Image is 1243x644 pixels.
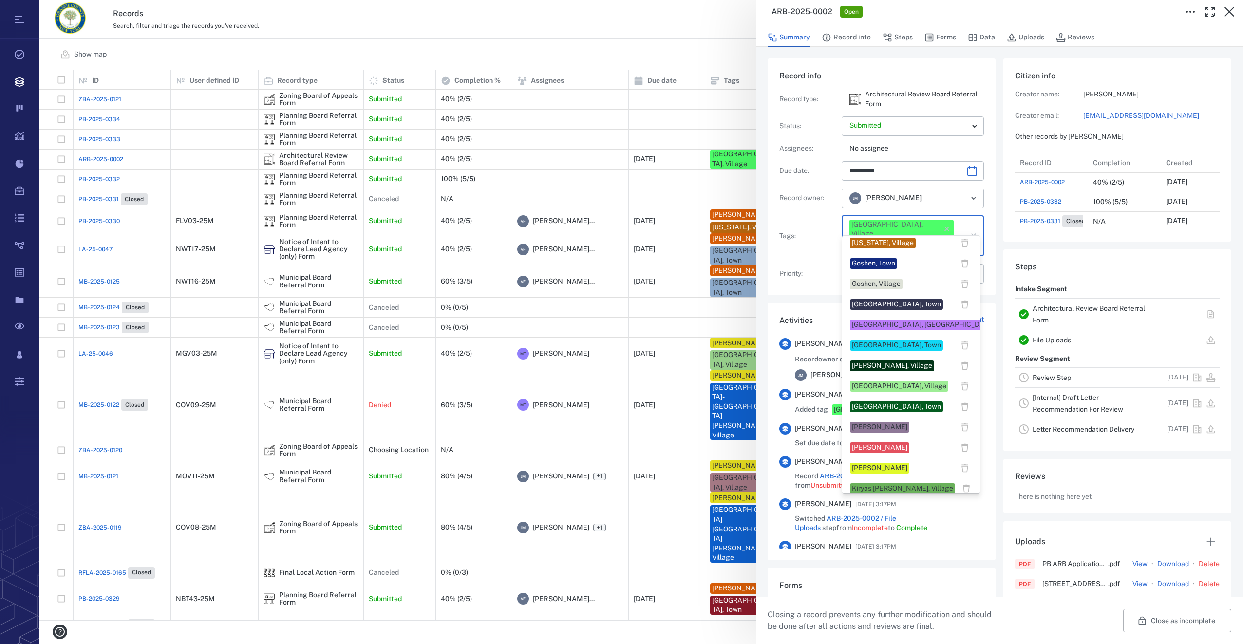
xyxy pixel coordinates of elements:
[795,405,828,415] span: Added tag
[1033,336,1071,344] a: File Uploads
[852,238,914,248] div: [US_STATE], Village
[1007,28,1044,47] button: Uploads
[855,541,896,552] span: [DATE] 3:17PM
[958,338,972,353] button: delete
[795,514,984,533] span: Switched step from to
[1149,558,1155,570] p: ·
[1056,28,1094,47] button: Reviews
[842,8,861,16] span: Open
[1015,471,1220,482] h6: Reviews
[1083,111,1220,121] a: [EMAIL_ADDRESS][DOMAIN_NAME]
[1015,111,1083,121] p: Creator email:
[1108,560,1132,567] span: . pdf
[1166,149,1192,176] div: Created
[1033,304,1145,324] a: Architectural Review Board Referral Form
[1167,398,1188,408] p: [DATE]
[779,166,838,176] p: Due date :
[1020,149,1052,176] div: Record ID
[958,359,972,373] button: delete
[958,277,972,291] button: delete
[1200,2,1220,21] button: Toggle Fullscreen
[855,498,896,510] span: [DATE] 3:17PM
[852,341,941,350] div: [GEOGRAPHIC_DATA], Town
[1123,609,1231,632] button: Close as incomplete
[958,399,972,414] button: delete
[852,381,946,391] div: [GEOGRAPHIC_DATA], Village
[768,609,999,632] p: Closing a record prevents any further modification and should be done after all actions and revie...
[1199,559,1220,569] button: Delete
[779,193,838,203] p: Record owner :
[779,269,838,279] p: Priority :
[768,568,996,636] div: FormsArchitectural Review Board FormView form in the stepMail formPrint form
[849,94,861,105] img: icon Architectural Review Board Referral Form
[1015,492,1092,502] p: There is nothing here yet
[1019,560,1031,568] div: PDF
[1015,70,1220,82] h6: Citizen info
[779,231,838,241] p: Tags :
[768,28,810,47] button: Summary
[852,259,895,268] div: Goshen, Town
[849,121,968,131] p: Submitted
[1003,521,1231,613] div: UploadsPDFPB ARB Application-signed & Notarized.pdfView·Download·DeletePDF[STREET_ADDRESS][DATE]....
[795,472,984,491] span: Record switched from to
[967,229,980,243] button: Clear
[810,370,867,380] span: [PERSON_NAME]
[1015,350,1070,368] p: Review Segment
[22,7,42,16] span: Help
[852,443,907,453] div: [PERSON_NAME]
[1166,216,1187,226] p: [DATE]
[852,484,953,493] div: Kiryas [PERSON_NAME], Village
[795,514,896,532] span: ARB-2025-0002 / File Uploads
[810,481,851,489] span: Unsubmitted
[1166,197,1187,207] p: [DATE]
[1033,394,1123,413] a: [Internal] Draft Letter Recommendation For Review
[820,472,872,480] a: ARB-2025-0002
[852,279,901,289] div: Goshen, Village
[896,524,927,531] span: Complete
[959,481,974,496] button: delete
[865,193,922,203] span: [PERSON_NAME]
[962,161,982,181] button: Choose date, selected date is Oct 8, 2025
[1003,459,1231,521] div: ReviewsThere is nothing here yet
[1088,153,1161,172] div: Completion
[958,236,972,250] button: delete
[1015,536,1045,548] h6: Uploads
[1157,579,1189,589] a: Download
[1003,58,1231,249] div: Citizen infoCreator name:[PERSON_NAME]Creator email:[EMAIL_ADDRESS][DOMAIN_NAME]Other records by ...
[852,300,941,309] div: [GEOGRAPHIC_DATA], Town
[779,144,838,153] p: Assignees :
[779,95,838,104] p: Record type :
[849,144,984,153] p: No assignee
[1093,179,1124,186] div: 40% (2/5)
[1015,261,1220,273] h6: Steps
[1093,198,1128,206] div: 100% (5/5)
[768,303,996,568] div: ActivitiesLeave comment[PERSON_NAME][DATE] 12:12PMRecordowner changed fromLALand Use AccounttoJM[...
[795,339,851,349] span: [PERSON_NAME]
[1033,425,1134,433] a: Letter Recommendation Delivery
[1167,373,1188,382] p: [DATE]
[1019,580,1031,588] div: PDF
[967,191,980,205] button: Open
[1015,132,1220,142] p: Other records by [PERSON_NAME]
[1003,249,1231,459] div: StepsIntake SegmentArchitectural Review Board Referral FormFile UploadsReview SegmentReview Step[...
[1191,578,1197,590] p: ·
[1132,579,1148,589] button: View
[958,420,972,435] button: delete
[865,90,984,109] p: Architectural Review Board Referral Form
[779,121,838,131] p: Status :
[1020,178,1065,187] a: ARB-2025-0002
[795,369,807,381] div: J M
[795,355,885,364] span: Record owner changed from
[795,390,851,399] span: [PERSON_NAME]
[1015,90,1083,99] p: Creator name:
[958,297,972,312] button: delete
[1042,560,1132,567] span: PB ARB Application-signed & Notarized
[1220,2,1239,21] button: Close
[883,28,913,47] button: Steps
[834,405,930,415] div: [GEOGRAPHIC_DATA], Village
[851,220,938,239] div: [GEOGRAPHIC_DATA], Village
[852,402,941,412] div: [GEOGRAPHIC_DATA], Town
[1167,424,1188,434] p: [DATE]
[958,379,972,394] button: delete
